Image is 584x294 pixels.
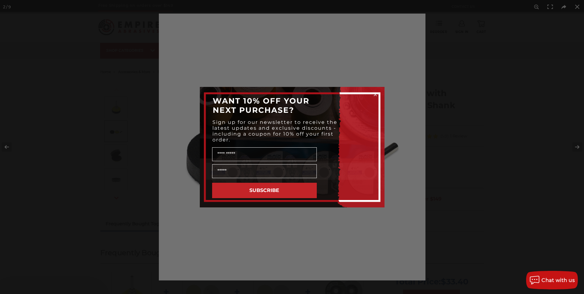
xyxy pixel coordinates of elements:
[212,164,317,178] input: Email
[212,183,317,198] button: SUBSCRIBE
[372,92,378,98] button: Close dialog
[526,271,578,289] button: Chat with us
[212,119,337,143] span: Sign up for our newsletter to receive the latest updates and exclusive discounts - including a co...
[213,96,309,115] span: WANT 10% OFF YOUR NEXT PURCHASE?
[542,277,575,283] span: Chat with us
